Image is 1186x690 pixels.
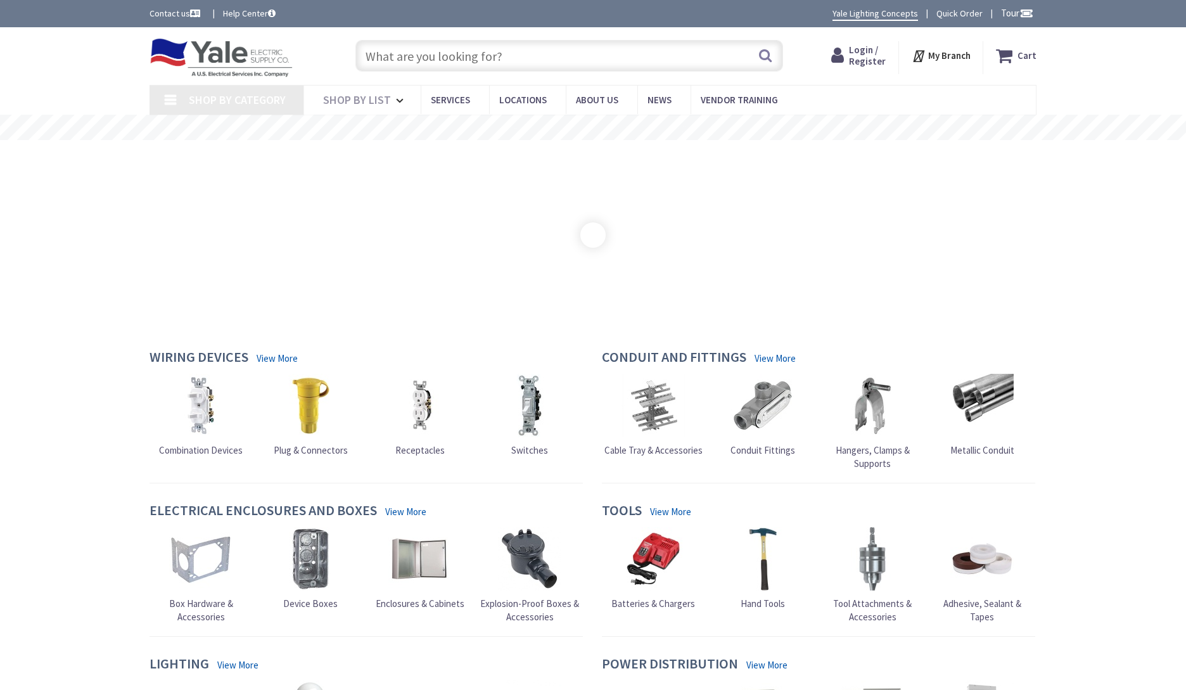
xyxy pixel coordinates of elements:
[385,505,426,518] a: View More
[376,527,464,610] a: Enclosures & Cabinets Enclosures & Cabinets
[388,374,452,437] img: Receptacles
[1001,7,1033,19] span: Tour
[150,656,209,674] h4: Lighting
[611,597,695,610] span: Batteries & Chargers
[498,374,561,437] img: Switches
[820,527,924,624] a: Tool Attachments & Accessories Tool Attachments & Accessories
[511,444,548,456] span: Switches
[388,527,452,591] img: Enclosures & Cabinets
[936,7,983,20] a: Quick Order
[169,527,233,591] img: Box Hardware & Accessories
[223,7,276,20] a: Help Center
[478,527,582,624] a: Explosion-Proof Boxes & Accessories Explosion-Proof Boxes & Accessories
[257,352,298,365] a: View More
[950,527,1014,591] img: Adhesive, Sealant & Tapes
[159,374,243,457] a: Combination Devices Combination Devices
[150,7,203,20] a: Contact us
[602,349,746,367] h4: Conduit and Fittings
[602,502,642,521] h4: Tools
[849,44,886,67] span: Login / Register
[701,94,778,106] span: Vendor Training
[323,93,391,107] span: Shop By List
[611,527,695,610] a: Batteries & Chargers Batteries & Chargers
[395,444,445,456] span: Receptacles
[150,349,248,367] h4: Wiring Devices
[912,44,971,67] div: My Branch
[376,597,464,610] span: Enclosures & Cabinets
[498,527,561,591] img: Explosion-Proof Boxes & Accessories
[169,597,233,623] span: Box Hardware & Accessories
[283,597,338,610] span: Device Boxes
[169,374,233,437] img: Combination Devices
[950,444,1014,456] span: Metallic Conduit
[731,527,794,610] a: Hand Tools Hand Tools
[836,444,910,470] span: Hangers, Clamps & Supports
[622,527,685,591] img: Batteries & Chargers
[159,444,243,456] span: Combination Devices
[279,374,342,437] img: Plug & Connectors
[604,444,703,456] span: Cable Tray & Accessories
[499,94,547,106] span: Locations
[841,527,904,591] img: Tool Attachments & Accessories
[741,597,785,610] span: Hand Tools
[576,94,618,106] span: About Us
[1017,44,1036,67] strong: Cart
[274,374,348,457] a: Plug & Connectors Plug & Connectors
[647,94,672,106] span: News
[355,40,783,72] input: What are you looking for?
[498,374,561,457] a: Switches Switches
[274,444,348,456] span: Plug & Connectors
[950,374,1014,457] a: Metallic Conduit Metallic Conduit
[831,44,886,67] a: Login / Register
[996,44,1036,67] a: Cart
[950,374,1014,437] img: Metallic Conduit
[943,597,1021,623] span: Adhesive, Sealant & Tapes
[833,597,912,623] span: Tool Attachments & Accessories
[755,352,796,365] a: View More
[832,7,918,21] a: Yale Lighting Concepts
[820,374,924,471] a: Hangers, Clamps & Supports Hangers, Clamps & Supports
[279,527,342,591] img: Device Boxes
[928,49,971,61] strong: My Branch
[431,94,470,106] span: Services
[480,597,579,623] span: Explosion-Proof Boxes & Accessories
[604,374,703,457] a: Cable Tray & Accessories Cable Tray & Accessories
[730,374,795,457] a: Conduit Fittings Conduit Fittings
[150,38,293,77] img: Yale Electric Supply Co.
[622,374,685,437] img: Cable Tray & Accessories
[930,527,1034,624] a: Adhesive, Sealant & Tapes Adhesive, Sealant & Tapes
[650,505,691,518] a: View More
[279,527,342,610] a: Device Boxes Device Boxes
[388,374,452,457] a: Receptacles Receptacles
[730,444,795,456] span: Conduit Fittings
[731,527,794,591] img: Hand Tools
[150,502,377,521] h4: Electrical Enclosures and Boxes
[746,658,787,672] a: View More
[841,374,904,437] img: Hangers, Clamps & Supports
[731,374,794,437] img: Conduit Fittings
[149,527,253,624] a: Box Hardware & Accessories Box Hardware & Accessories
[217,658,258,672] a: View More
[602,656,738,674] h4: Power Distribution
[189,93,286,107] span: Shop By Category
